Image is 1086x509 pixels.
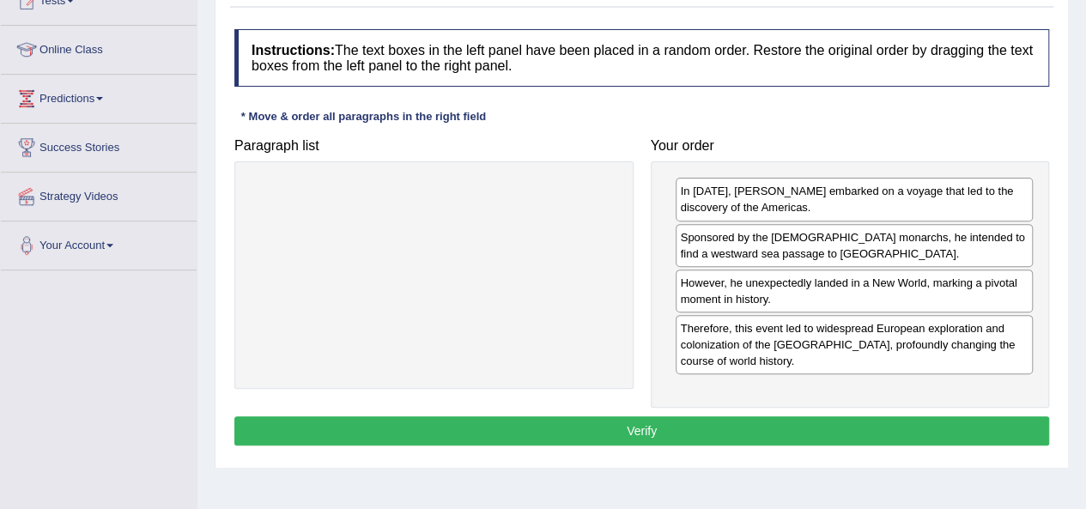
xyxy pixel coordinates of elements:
[252,43,335,58] b: Instructions:
[234,29,1049,87] h4: The text boxes in the left panel have been placed in a random order. Restore the original order b...
[651,138,1050,154] h4: Your order
[1,173,197,215] a: Strategy Videos
[676,315,1034,374] div: Therefore, this event led to widespread European exploration and colonization of the [GEOGRAPHIC_...
[676,178,1034,221] div: In [DATE], [PERSON_NAME] embarked on a voyage that led to the discovery of the Americas.
[1,26,197,69] a: Online Class
[1,124,197,167] a: Success Stories
[1,75,197,118] a: Predictions
[234,108,493,124] div: * Move & order all paragraphs in the right field
[234,138,634,154] h4: Paragraph list
[676,270,1034,312] div: However, he unexpectedly landed in a New World, marking a pivotal moment in history.
[676,224,1034,267] div: Sponsored by the [DEMOGRAPHIC_DATA] monarchs, he intended to find a westward sea passage to [GEOG...
[1,221,197,264] a: Your Account
[234,416,1049,445] button: Verify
